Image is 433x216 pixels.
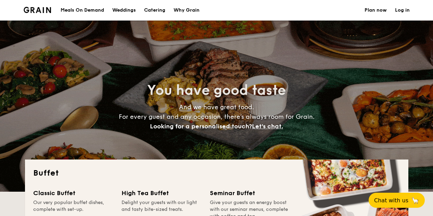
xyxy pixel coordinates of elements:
span: You have good taste [147,82,286,99]
button: Chat with us🦙 [369,193,425,208]
span: And we have great food. For every guest and any occasion, there’s always room for Grain. [119,103,315,130]
div: Classic Buffet [33,188,113,198]
span: Looking for a personalised touch? [150,123,252,130]
h2: Buffet [33,168,400,179]
span: Let's chat. [252,123,283,130]
div: Seminar Buffet [210,188,290,198]
a: Logotype [24,7,51,13]
div: High Tea Buffet [122,188,202,198]
span: Chat with us [374,197,408,204]
span: 🦙 [411,196,419,204]
img: Grain [24,7,51,13]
